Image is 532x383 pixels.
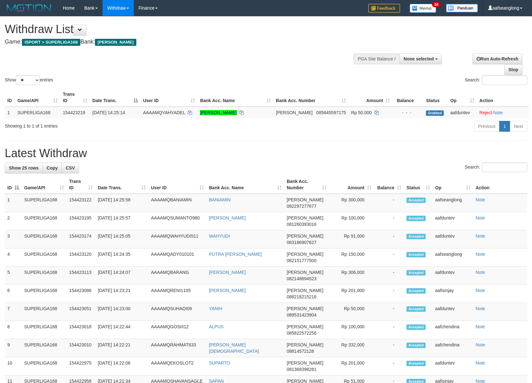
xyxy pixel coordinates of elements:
[148,339,206,357] td: AAAAMQRAHMAT633
[499,121,510,132] a: 1
[473,176,527,194] th: Action
[67,285,95,303] td: 154423086
[5,194,22,212] td: 1
[209,360,230,366] a: SUPARTO
[22,230,67,248] td: SUPERLIGA168
[209,288,246,293] a: [PERSON_NAME]
[476,215,485,220] a: Note
[476,324,485,329] a: Note
[287,367,316,372] span: Copy 081368398281 to clipboard
[67,339,95,357] td: 154423010
[22,285,67,303] td: SUPERLIGA168
[404,56,434,61] span: None selected
[287,270,323,275] span: [PERSON_NAME]
[433,357,473,375] td: aafduntev
[22,303,67,321] td: SUPERLIGA168
[406,343,426,348] span: Accepted
[329,248,374,267] td: Rp 150,000
[374,248,404,267] td: -
[5,3,53,13] img: MOTION_logo.png
[406,216,426,221] span: Accepted
[479,110,492,115] a: Reject
[374,230,404,248] td: -
[67,212,95,230] td: 154423195
[5,88,15,107] th: ID
[287,288,323,293] span: [PERSON_NAME]
[22,39,80,46] span: ISPORT > SUPERLIGA168
[209,324,224,329] a: ALPUS
[16,75,40,85] select: Showentries
[504,64,522,75] a: Stop
[433,176,473,194] th: Op: activate to sort column ascending
[329,357,374,375] td: Rp 201,000
[92,110,125,115] span: [DATE] 14:25:14
[477,107,529,118] td: ·
[493,110,503,115] a: Note
[287,215,323,220] span: [PERSON_NAME]
[67,357,95,375] td: 154422975
[329,267,374,285] td: Rp 306,000
[209,233,230,239] a: WAHYUDI
[510,121,527,132] a: Next
[433,194,473,212] td: aafseanglong
[148,176,206,194] th: User ID: activate to sort column ascending
[5,339,22,357] td: 9
[329,194,374,212] td: Rp 300,000
[476,306,485,311] a: Note
[374,285,404,303] td: -
[95,339,148,357] td: [DATE] 14:22:21
[63,110,85,115] span: 154423219
[5,107,15,118] td: 1
[433,321,473,339] td: aafchendina
[287,204,316,209] span: Copy 082297277677 to clipboard
[287,197,323,202] span: [PERSON_NAME]
[95,267,148,285] td: [DATE] 14:24:07
[374,303,404,321] td: -
[374,267,404,285] td: -
[148,303,206,321] td: AAAAMQSUHADI09
[374,212,404,230] td: -
[5,176,22,194] th: ID: activate to sort column descending
[287,252,323,257] span: [PERSON_NAME]
[5,39,348,45] h4: Game: Bank:
[148,267,206,285] td: AAAAMQBARANG
[476,360,485,366] a: Note
[5,321,22,339] td: 8
[22,267,67,285] td: SUPERLIGA168
[432,2,441,7] span: 34
[448,88,477,107] th: Op: activate to sort column ascending
[287,258,316,263] span: Copy 082151777500 to clipboard
[95,357,148,375] td: [DATE] 14:22:06
[95,321,148,339] td: [DATE] 14:22:44
[374,321,404,339] td: -
[95,303,148,321] td: [DATE] 14:23:00
[67,321,95,339] td: 154423018
[476,288,485,293] a: Note
[9,165,39,171] span: Show 25 rows
[22,212,67,230] td: SUPERLIGA168
[273,88,349,107] th: Bank Acc. Number: activate to sort column ascending
[374,194,404,212] td: -
[140,88,198,107] th: User ID: activate to sort column ascending
[406,324,426,330] span: Accepted
[198,88,273,107] th: Bank Acc. Name: activate to sort column ascending
[426,110,444,116] span: Grabbed
[329,212,374,230] td: Rp 100,000
[287,233,323,239] span: [PERSON_NAME]
[287,349,314,354] span: Copy 08814572128 to clipboard
[406,270,426,275] span: Accepted
[5,120,217,129] div: Showing 1 to 1 of 1 entries
[482,75,527,85] input: Search:
[60,88,90,107] th: Trans ID: activate to sort column ascending
[148,321,206,339] td: AAAAMQGOSIII12
[406,234,426,239] span: Accepted
[209,252,262,257] a: PUTRA [PERSON_NAME]
[406,288,426,294] span: Accepted
[395,109,421,116] div: - - -
[148,194,206,212] td: AAAAMQBANIAMIN
[287,360,323,366] span: [PERSON_NAME]
[476,252,485,257] a: Note
[374,357,404,375] td: -
[433,230,473,248] td: aafduntev
[287,312,316,317] span: Copy 089531423904 to clipboard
